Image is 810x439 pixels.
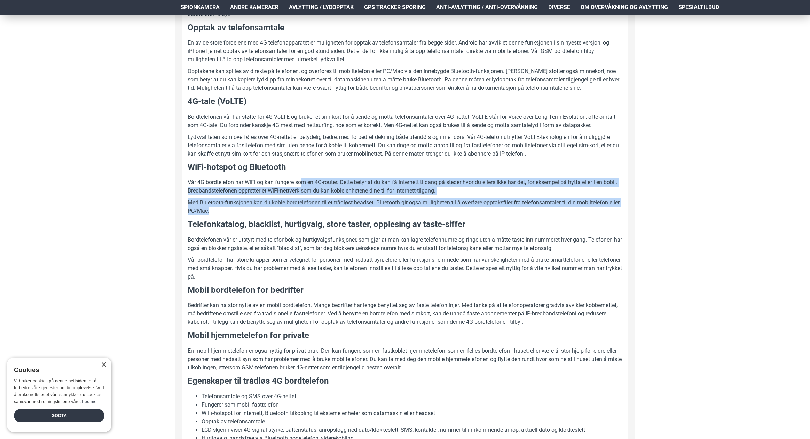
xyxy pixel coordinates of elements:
span: Diverse [548,3,570,11]
h3: Mobil hjemmetelefon for private [188,330,623,342]
li: LCD-skjerm viser 4G signal-styrke, batteristatus, anropslogg ned dato/klokkeslett, SMS, kontakter... [202,426,623,434]
span: Spesialtilbud [678,3,719,11]
p: En mobil hjemmetelefon er også nyttig for privat bruk. Den kan fungere som en fastkoblet hjemmete... [188,347,623,372]
div: Cookies [14,363,100,378]
span: Avlytting / Lydopptak [289,3,354,11]
span: GPS Tracker Sporing [364,3,426,11]
h3: 4G-tale (VoLTE) [188,96,623,108]
p: Vår 4G bordtelefon har WiFi og kan fungere som en 4G-router. Dette betyr at du kan få internett t... [188,178,623,195]
p: Vår bordtelefon har store knapper som er velegnet for personer med nedsatt syn, eldre eller funks... [188,256,623,281]
p: En av de store fordelene med 4G telefonapparatet er muligheten for opptak av telefonsamtaler fra ... [188,39,623,64]
p: Opptakene kan spilles av direkte på telefonen, og overføres til mobiltelefon eller PC/Mac via den... [188,67,623,92]
span: Andre kameraer [230,3,278,11]
p: Bedrifter kan ha stor nytte av en mobil bordtelefon. Mange bedrifter har lenge benyttet seg av fa... [188,301,623,326]
a: Les mer, opens a new window [82,399,98,404]
p: Med Bluetooth-funksjonen kan du koble bordtelefonen til et trådløst headset. Bluetooth gir også m... [188,198,623,215]
p: Bordtelefonen vår er utstyrt med telefonbok og hurtigvalgsfunksjoner, som gjør at man kan lagre t... [188,236,623,252]
p: Lydkvaliteten som overføres over 4G-nettet er betydelig bedre, med forbedret dekning både utendør... [188,133,623,158]
li: Telefonsamtale og SMS over 4G-nettet [202,392,623,401]
li: Fungerer som mobil fasttelefon [202,401,623,409]
h3: Opptak av telefonsamtale [188,22,623,34]
span: Om overvåkning og avlytting [581,3,668,11]
div: Godta [14,409,104,422]
h3: WiFi-hotspot og Bluetooth [188,162,623,173]
li: WiFi-hotspot for internett, Bluetooth tilkobling til eksterne enheter som datamaskin eller headset [202,409,623,417]
div: Close [101,362,106,368]
span: Anti-avlytting / Anti-overvåkning [436,3,538,11]
h3: Telefonkatalog, blacklist, hurtigvalg, store taster, opplesing av taste-siffer [188,219,623,230]
p: Bordtelefonen vår har støtte for 4G VoLTE og bruker et sim-kort for å sende og motta telefonsamta... [188,113,623,130]
h3: Mobil bordtelefon for bedrifter [188,284,623,296]
span: Spionkamera [181,3,220,11]
li: Opptak av telefonsamtale [202,417,623,426]
h3: Egenskaper til trådløs 4G bordtelefon [188,375,623,387]
span: Vi bruker cookies på denne nettsiden for å forbedre våre tjenester og din opplevelse. Ved å bruke... [14,378,104,404]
